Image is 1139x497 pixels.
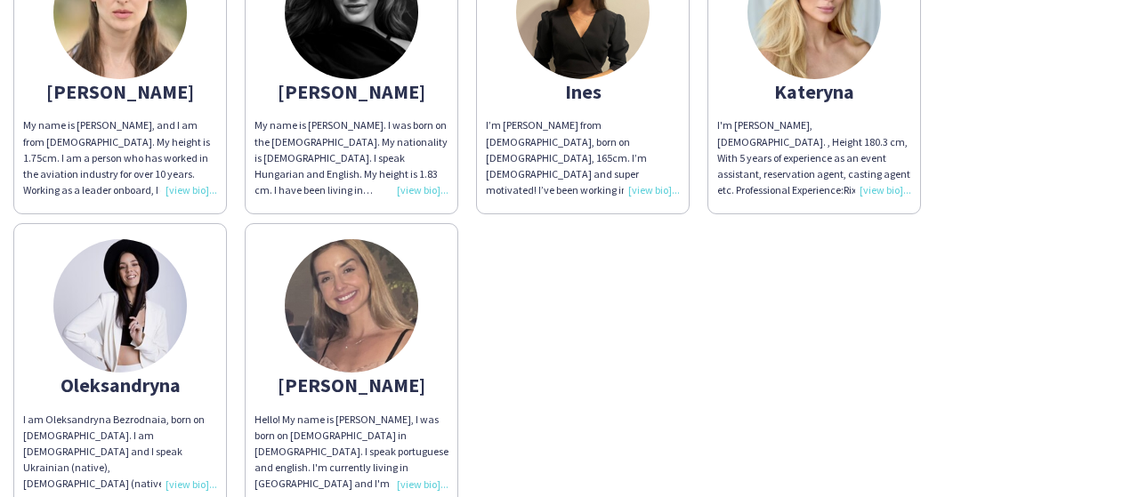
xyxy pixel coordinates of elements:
[486,117,680,198] div: I’m [PERSON_NAME] from [DEMOGRAPHIC_DATA], born on [DEMOGRAPHIC_DATA], 165cm. I’m [DEMOGRAPHIC_DA...
[254,412,448,493] div: Hello! My name is [PERSON_NAME], I was born on [DEMOGRAPHIC_DATA] in [DEMOGRAPHIC_DATA]. I speak ...
[486,84,680,100] div: Ines
[254,117,448,198] div: My name is [PERSON_NAME]. I was born on the [DEMOGRAPHIC_DATA]. My nationality is [DEMOGRAPHIC_DA...
[285,239,418,373] img: thumb-2a57d731-b7b6-492a-b9b5-2b59371f8645.jpg
[23,84,217,100] div: [PERSON_NAME]
[23,412,217,493] div: I am Oleksandryna Bezrodnaia, born on [DEMOGRAPHIC_DATA]. I am [DEMOGRAPHIC_DATA] and I speak Ukr...
[23,377,217,393] div: Oleksandryna
[717,117,911,198] div: I'm [PERSON_NAME], [DEMOGRAPHIC_DATA]. , Height 180.3 cm, With 5 years of experience as an event ...
[23,117,217,198] div: My name is [PERSON_NAME], and I am from [DEMOGRAPHIC_DATA]. My height is 1.75cm. I am a person wh...
[53,239,187,373] img: thumb-662b7dc40f52e.jpeg
[717,84,911,100] div: Kateryna
[254,84,448,100] div: [PERSON_NAME]
[254,377,448,393] div: [PERSON_NAME]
